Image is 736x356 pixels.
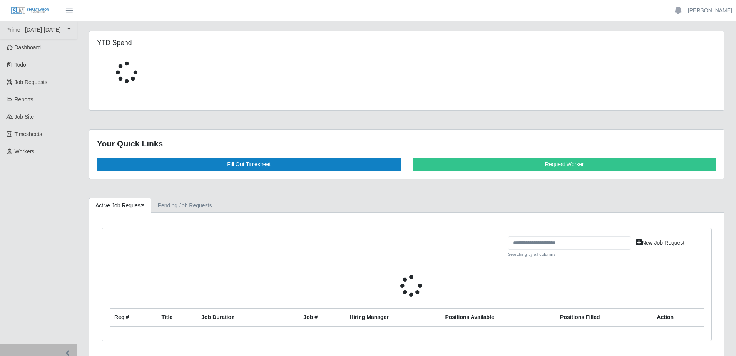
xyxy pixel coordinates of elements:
[151,198,219,213] a: Pending Job Requests
[440,309,555,327] th: Positions Available
[555,309,652,327] th: Positions Filled
[15,44,41,50] span: Dashboard
[652,309,704,327] th: Action
[15,96,33,102] span: Reports
[110,309,157,327] th: Req #
[11,7,49,15] img: SLM Logo
[413,158,717,171] a: Request Worker
[157,309,197,327] th: Title
[299,309,345,327] th: Job #
[15,79,48,85] span: Job Requests
[688,7,732,15] a: [PERSON_NAME]
[15,62,26,68] span: Todo
[197,309,281,327] th: Job Duration
[97,138,716,150] div: Your Quick Links
[15,114,34,120] span: job site
[345,309,440,327] th: Hiring Manager
[15,148,35,154] span: Workers
[508,251,631,258] small: Searching by all columns
[97,39,296,47] h5: YTD Spend
[89,198,151,213] a: Active Job Requests
[15,131,42,137] span: Timesheets
[631,236,690,250] a: New Job Request
[97,158,401,171] a: Fill Out Timesheet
